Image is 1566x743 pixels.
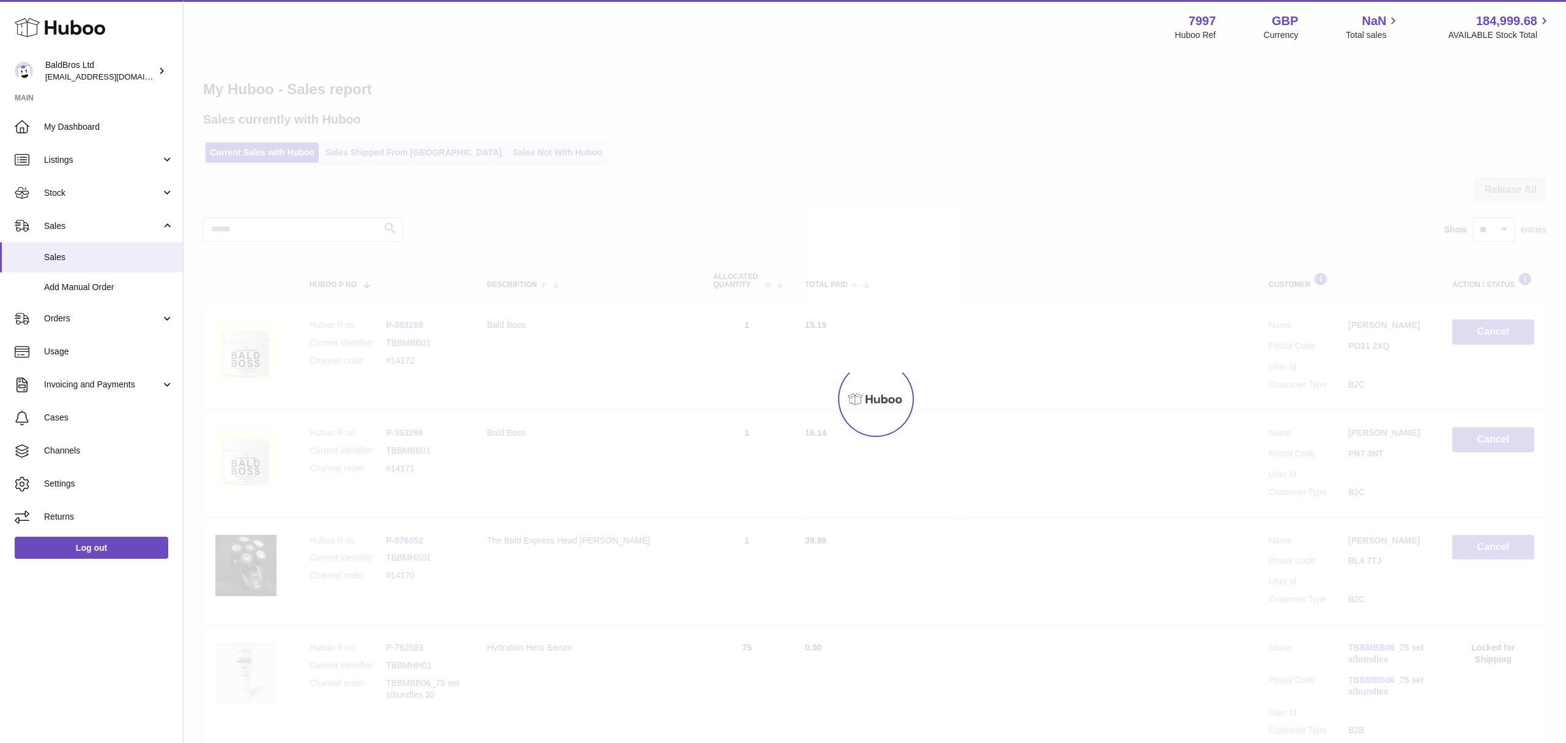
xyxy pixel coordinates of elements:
div: BaldBros Ltd [45,59,155,83]
a: Log out [15,537,168,559]
span: Invoicing and Payments [44,379,161,390]
span: Sales [44,252,174,263]
span: Listings [44,154,161,166]
span: [EMAIL_ADDRESS][DOMAIN_NAME] [45,72,180,81]
span: Stock [44,187,161,199]
span: 184,999.68 [1476,13,1537,29]
span: Settings [44,478,174,490]
span: Total sales [1346,29,1400,41]
span: Returns [44,511,174,523]
div: Currency [1264,29,1299,41]
a: NaN Total sales [1346,13,1400,41]
span: NaN [1362,13,1386,29]
a: 184,999.68 AVAILABLE Stock Total [1448,13,1551,41]
span: AVAILABLE Stock Total [1448,29,1551,41]
strong: GBP [1272,13,1298,29]
span: Sales [44,220,161,232]
span: Channels [44,445,174,457]
span: My Dashboard [44,121,174,133]
span: Orders [44,313,161,324]
div: Huboo Ref [1175,29,1216,41]
span: Add Manual Order [44,282,174,293]
span: Usage [44,346,174,357]
strong: 7997 [1189,13,1216,29]
span: Cases [44,412,174,424]
img: internalAdmin-7997@internal.huboo.com [15,62,33,80]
